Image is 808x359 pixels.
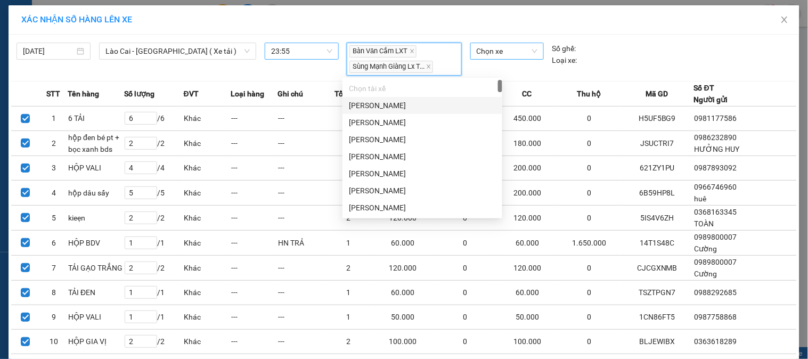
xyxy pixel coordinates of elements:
[434,280,496,305] td: 0
[278,280,324,305] td: ---
[231,88,264,100] span: Loại hàng
[621,255,694,280] td: CJCGXNMB
[39,156,68,180] td: 3
[695,145,740,153] span: HƯỞNG HUY
[124,329,183,354] td: / 2
[184,205,231,230] td: Khác
[278,156,324,180] td: ---
[780,15,789,24] span: close
[39,230,68,255] td: 6
[695,219,714,228] span: TOÀN
[349,45,416,58] span: Bàn Văn Cắm LXT
[349,168,496,179] div: [PERSON_NAME]
[621,130,694,156] td: JSUCTRI7
[244,48,250,54] span: down
[372,329,434,354] td: 100.000
[231,329,278,354] td: ---
[325,156,372,180] td: 4
[39,280,68,305] td: 8
[621,230,694,255] td: 14T1S48C
[325,230,372,255] td: 1
[124,88,154,100] span: Số lượng
[558,156,621,180] td: 0
[39,255,68,280] td: 7
[342,114,502,131] div: Hà Mạnh Thìn
[231,156,278,180] td: ---
[184,130,231,156] td: Khác
[325,130,372,156] td: 2
[558,205,621,230] td: 0
[124,130,183,156] td: / 2
[105,43,250,59] span: Lào Cai - Hà Nội ( Xe tải )
[349,151,496,162] div: [PERSON_NAME]
[558,106,621,130] td: 0
[342,165,502,182] div: Trần Đức Luận
[496,230,559,255] td: 60.000
[278,88,303,100] span: Ghi chú
[124,230,183,255] td: / 1
[695,194,707,203] span: huê
[325,106,372,130] td: 6
[349,83,496,94] div: Chọn tài xế
[278,329,324,354] td: ---
[231,230,278,255] td: ---
[646,88,668,100] span: Mã GD
[621,280,694,305] td: TSZTPGN7
[621,329,694,354] td: BLJEWIBX
[325,180,372,205] td: 5
[621,305,694,329] td: 1CN86FT5
[184,280,231,305] td: Khác
[231,180,278,205] td: ---
[325,255,372,280] td: 2
[325,280,372,305] td: 1
[621,106,694,130] td: H5UF5BG9
[124,305,183,329] td: / 1
[558,230,621,255] td: 1.650.000
[124,180,183,205] td: / 5
[68,180,124,205] td: hộp dâu sấy
[496,255,559,280] td: 120.000
[278,305,324,329] td: ---
[278,130,324,156] td: ---
[231,106,278,130] td: ---
[278,230,324,255] td: HN TRẢ
[342,97,502,114] div: Vương Văn Vinh
[68,130,124,156] td: hộp đen bé pt + bọc xanh bds
[349,185,496,197] div: [PERSON_NAME]
[342,199,502,216] div: Nguyễn Minh Vương
[434,255,496,280] td: 0
[184,180,231,205] td: Khác
[372,230,434,255] td: 60.000
[372,280,434,305] td: 60.000
[46,88,60,100] span: STT
[184,255,231,280] td: Khác
[496,205,559,230] td: 120.000
[68,305,124,329] td: HỘP VALI
[39,130,68,156] td: 2
[231,280,278,305] td: ---
[68,230,124,255] td: HỘP BDV
[231,255,278,280] td: ---
[496,329,559,354] td: 100.000
[349,100,496,111] div: [PERSON_NAME]
[39,329,68,354] td: 10
[695,183,737,191] span: 0966746960
[39,305,68,329] td: 9
[349,134,496,145] div: [PERSON_NAME]
[695,114,737,123] span: 0981177586
[695,288,737,297] span: 0988292685
[695,258,737,266] span: 0989800007
[68,255,124,280] td: TẢI GẠO TRẮNG
[184,230,231,255] td: Khác
[278,255,324,280] td: ---
[231,305,278,329] td: ---
[558,329,621,354] td: 0
[21,14,132,25] span: XÁC NHẬN SỐ HÀNG LÊN XE
[68,205,124,230] td: kieẹn
[496,130,559,156] td: 180.000
[695,313,737,321] span: 0987758868
[372,255,434,280] td: 120.000
[68,280,124,305] td: TẢI ĐEN
[184,329,231,354] td: Khác
[496,156,559,180] td: 200.000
